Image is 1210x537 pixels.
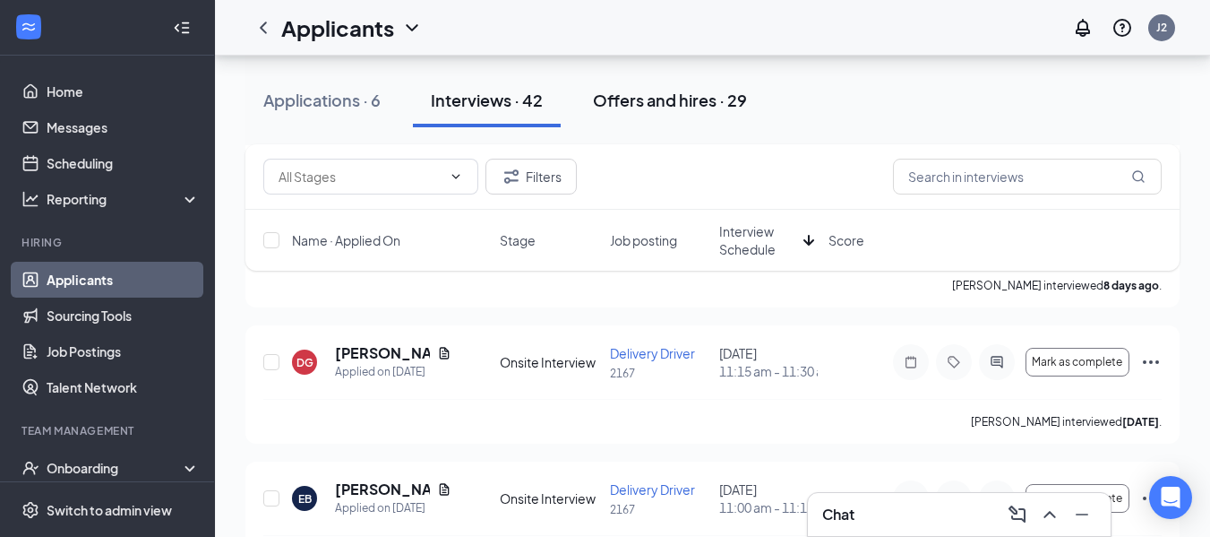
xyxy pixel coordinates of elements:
[1007,504,1028,525] svg: ComposeMessage
[47,501,172,519] div: Switch to admin view
[719,222,796,258] span: Interview Schedule
[1068,500,1096,529] button: Minimize
[828,231,864,249] span: Score
[298,491,312,507] div: EB
[431,89,543,111] div: Interviews · 42
[719,344,818,380] div: [DATE]
[943,355,965,369] svg: Tag
[986,491,1008,506] svg: ActiveChat
[437,346,451,360] svg: Document
[47,190,201,208] div: Reporting
[335,499,451,517] div: Applied on [DATE]
[401,17,423,39] svg: ChevronDown
[47,333,200,369] a: Job Postings
[893,159,1162,195] input: Search in interviews
[1025,348,1129,377] button: Mark as complete
[335,480,430,499] h5: [PERSON_NAME]
[279,167,442,186] input: All Stages
[1149,476,1192,519] div: Open Intercom Messenger
[900,491,922,506] svg: Note
[610,345,695,361] span: Delivery Driver
[1032,356,1122,368] span: Mark as complete
[47,369,200,405] a: Talent Network
[1071,504,1093,525] svg: Minimize
[610,366,708,381] p: 2167
[47,109,200,145] a: Messages
[719,481,818,516] div: [DATE]
[335,363,451,381] div: Applied on [DATE]
[971,414,1162,429] p: [PERSON_NAME] interviewed .
[822,505,854,524] h3: Chat
[610,481,695,498] span: Delivery Driver
[21,459,39,477] svg: UserCheck
[986,355,1008,369] svg: ActiveChat
[1111,17,1133,39] svg: QuestionInfo
[47,459,185,477] div: Onboarding
[253,17,274,39] svg: ChevronLeft
[1072,17,1094,39] svg: Notifications
[20,18,38,36] svg: WorkstreamLogo
[1156,20,1167,35] div: J2
[47,74,200,109] a: Home
[335,343,430,363] h5: [PERSON_NAME]
[21,423,196,438] div: Team Management
[501,166,522,187] svg: Filter
[47,262,200,298] a: Applicants
[500,231,536,249] span: Stage
[610,231,677,249] span: Job posting
[593,89,747,111] div: Offers and hires · 29
[1140,488,1162,509] svg: Ellipses
[263,89,381,111] div: Applications · 6
[719,498,818,516] span: 11:00 am - 11:15 am
[296,355,313,370] div: DG
[1035,500,1064,529] button: ChevronUp
[281,13,394,43] h1: Applicants
[47,298,200,333] a: Sourcing Tools
[1140,351,1162,373] svg: Ellipses
[1122,415,1159,429] b: [DATE]
[21,501,39,519] svg: Settings
[719,362,818,380] span: 11:15 am - 11:30 am
[292,231,400,249] span: Name · Applied On
[610,502,708,517] p: 2167
[900,355,922,369] svg: Note
[1131,169,1146,184] svg: MagnifyingGlass
[500,353,598,371] div: Onsite Interview
[1039,504,1060,525] svg: ChevronUp
[500,489,598,507] div: Onsite Interview
[1003,500,1032,529] button: ComposeMessage
[1025,484,1129,513] button: Mark as complete
[943,491,965,506] svg: Tag
[485,159,577,195] button: Filter Filters
[449,169,463,184] svg: ChevronDown
[173,19,191,37] svg: Collapse
[437,482,451,497] svg: Document
[21,235,196,250] div: Hiring
[21,190,39,208] svg: Analysis
[798,230,820,251] svg: ArrowDown
[47,145,200,181] a: Scheduling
